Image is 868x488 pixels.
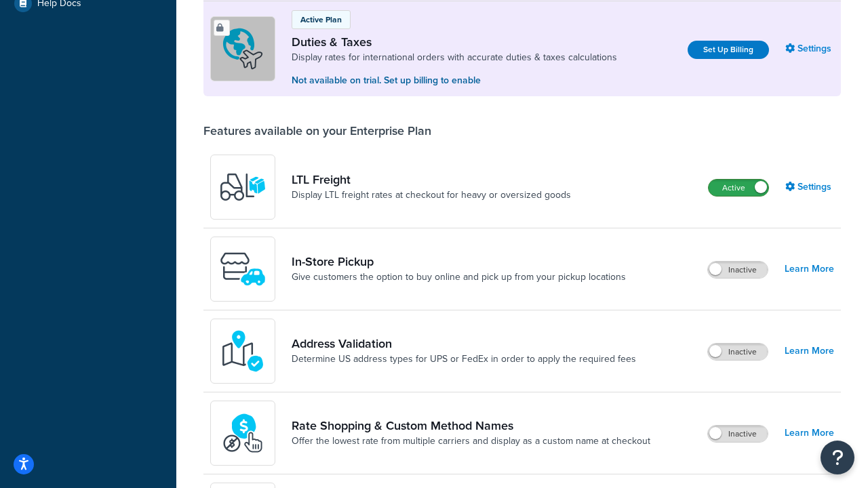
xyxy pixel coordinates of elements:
[203,123,431,138] div: Features available on your Enterprise Plan
[708,262,768,278] label: Inactive
[219,245,267,293] img: wfgcfpwTIucLEAAAAASUVORK5CYII=
[292,254,626,269] a: In-Store Pickup
[292,418,650,433] a: Rate Shopping & Custom Method Names
[292,188,571,202] a: Display LTL freight rates at checkout for heavy or oversized goods
[785,178,834,197] a: Settings
[708,426,768,442] label: Inactive
[785,260,834,279] a: Learn More
[292,434,650,448] a: Offer the lowest rate from multiple carriers and display as a custom name at checkout
[292,352,636,366] a: Determine US address types for UPS or FedEx in order to apply the required fees
[300,14,342,26] p: Active Plan
[219,327,267,375] img: kIG8fy0lQAAAABJRU5ErkJggg==
[688,41,769,59] a: Set Up Billing
[292,270,626,284] a: Give customers the option to buy online and pick up from your pickup locations
[292,73,617,88] p: Not available on trial. Set up billing to enable
[709,180,768,196] label: Active
[292,336,636,351] a: Address Validation
[821,441,854,474] button: Open Resource Center
[292,35,617,49] a: Duties & Taxes
[785,342,834,361] a: Learn More
[708,344,768,360] label: Inactive
[785,424,834,443] a: Learn More
[219,163,267,211] img: y79ZsPf0fXUFUhFXDzUgf+ktZg5F2+ohG75+v3d2s1D9TjoU8PiyCIluIjV41seZevKCRuEjTPPOKHJsQcmKCXGdfprl3L4q7...
[785,39,834,58] a: Settings
[292,172,571,187] a: LTL Freight
[219,409,267,457] img: icon-duo-feat-rate-shopping-ecdd8bed.png
[292,51,617,64] a: Display rates for international orders with accurate duties & taxes calculations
